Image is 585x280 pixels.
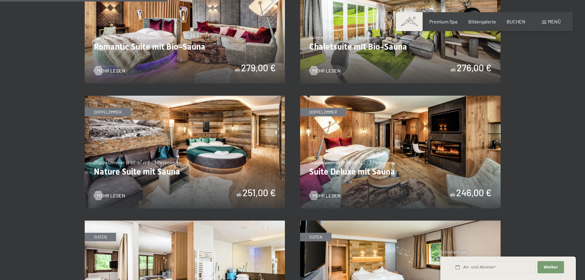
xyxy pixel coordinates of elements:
[309,67,341,74] a: Mehr Lesen
[548,19,561,24] span: Menü
[507,19,525,24] a: BUCHEN
[85,96,285,208] img: Nature Suite mit Sauna
[309,192,341,199] a: Mehr Lesen
[300,96,501,100] a: Suite Deluxe mit Sauna
[94,192,125,199] a: Mehr Lesen
[537,261,564,274] button: Weiter
[300,96,501,208] img: Suite Deluxe mit Sauna
[440,250,467,254] span: Schnellanfrage
[97,67,125,74] span: Mehr Lesen
[97,192,125,199] span: Mehr Lesen
[85,96,285,100] a: Nature Suite mit Sauna
[94,67,125,74] a: Mehr Lesen
[544,264,558,270] span: Weiter
[300,221,501,225] a: Alpin Studio
[312,67,341,74] span: Mehr Lesen
[429,19,457,24] a: Premium Spa
[468,19,496,24] a: Bildergalerie
[312,192,341,199] span: Mehr Lesen
[85,221,285,225] a: Family Suite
